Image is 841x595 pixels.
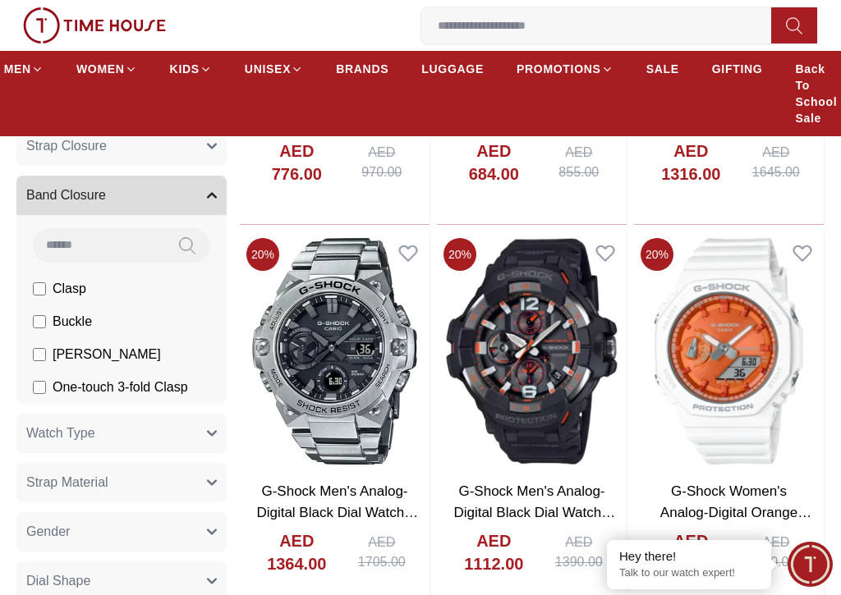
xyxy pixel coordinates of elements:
span: LUGGAGE [421,61,484,77]
input: Buckle [33,315,46,328]
input: [PERSON_NAME] [33,348,46,361]
span: Strap Closure [26,136,107,156]
span: MEN [4,61,31,77]
img: G-Shock Women's Analog-Digital Orange Dial Watch - GMA-S2100WS-7ADR [634,231,824,472]
a: WOMEN [76,54,137,84]
span: 20 % [641,238,673,271]
h4: AED 1316.00 [647,140,735,185]
a: G-Shock Men's Analog-Digital Black Dial Watch - GST-B400D-1ADR [256,483,418,541]
div: Hey there! [619,548,759,565]
div: AED 970.00 [347,143,416,182]
span: Band Closure [26,185,106,205]
div: Chat Widget [788,542,833,587]
button: Strap Closure [16,126,227,166]
div: AED 855.00 [545,143,614,182]
input: One-touch 3-fold Clasp [33,381,46,394]
span: WOMEN [76,61,125,77]
h4: AED 776.00 [253,140,341,185]
button: Band Closure [16,176,227,215]
a: UNISEX [245,54,303,84]
a: LUGGAGE [421,54,484,84]
a: GIFTING [712,54,763,84]
span: Strap Material [26,473,108,492]
span: 20 % [246,238,279,271]
a: G-Shock Men's Analog-Digital Black Dial Watch - GR-B300-1A4DR [453,483,615,541]
button: Watch Type [16,414,227,453]
button: Gender [16,512,227,552]
span: [PERSON_NAME] [53,345,161,364]
span: Back To School Sale [795,61,837,126]
button: Strap Material [16,463,227,502]
img: G-Shock Men's Analog-Digital Black Dial Watch - GST-B400D-1ADR [240,231,430,472]
h4: AED 1364.00 [253,529,341,575]
div: AED 1645.00 [742,143,811,182]
span: Clasp [53,279,86,299]
input: Clasp [33,282,46,295]
span: GIFTING [712,61,763,77]
span: UNISEX [245,61,291,77]
span: KIDS [170,61,200,77]
img: G-Shock Men's Analog-Digital Black Dial Watch - GR-B300-1A4DR [437,231,627,472]
div: AED 1390.00 [545,533,614,572]
div: AED 610.00 [742,533,811,572]
a: BRANDS [336,54,388,84]
a: Back To School Sale [795,54,837,133]
span: One-touch 3-fold Clasp [53,378,188,397]
span: 20 % [443,238,476,271]
a: MEN [4,54,44,84]
h4: AED 1112.00 [450,529,538,575]
span: Gender [26,522,70,542]
a: PROMOTIONS [517,54,614,84]
h4: AED 684.00 [450,140,538,185]
a: G-Shock Women's Analog-Digital Orange Dial Watch - GMA-S2100WS-7ADR [660,483,811,562]
a: SALE [646,54,679,84]
div: AED 1705.00 [347,533,416,572]
p: Talk to our watch expert! [619,566,759,580]
h4: AED 488.00 [647,529,735,575]
span: PROMOTIONS [517,61,601,77]
span: SALE [646,61,679,77]
span: Watch Type [26,423,95,443]
span: Buckle [53,312,92,332]
a: KIDS [170,54,212,84]
span: Dial Shape [26,571,90,591]
span: BRANDS [336,61,388,77]
img: ... [23,7,166,43]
